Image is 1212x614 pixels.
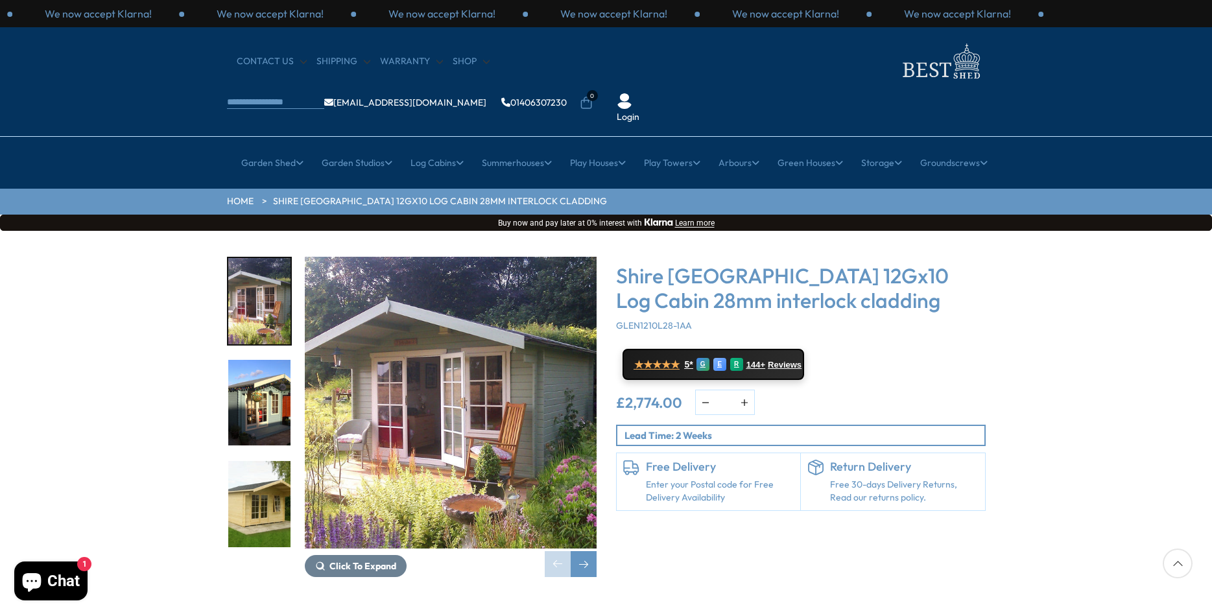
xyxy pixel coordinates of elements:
div: 3 / 3 [872,6,1043,21]
div: 2 / 12 [227,359,292,447]
img: User Icon [617,93,632,109]
a: HOME [227,195,254,208]
a: [EMAIL_ADDRESS][DOMAIN_NAME] [324,98,486,107]
img: Glenmore_fc20f3dc-a66e-42e0-b921-d565d922eb1f_200x200.jpg [228,258,291,344]
a: ★★★★★ 5* G E R 144+ Reviews [623,349,804,380]
span: Reviews [768,360,802,370]
a: Log Cabins [410,147,464,179]
h6: Free Delivery [646,460,794,474]
h3: Shire [GEOGRAPHIC_DATA] 12Gx10 Log Cabin 28mm interlock cladding [616,263,986,313]
p: Free 30-days Delivery Returns, Read our returns policy. [830,478,979,504]
a: Login [617,111,639,124]
ins: £2,774.00 [616,396,682,410]
div: 2 / 3 [184,6,356,21]
a: 01406307230 [501,98,567,107]
a: Arbours [719,147,759,179]
div: G [696,358,709,371]
a: Play Houses [570,147,626,179]
h6: Return Delivery [830,460,979,474]
p: We now accept Klarna! [560,6,667,21]
a: Warranty [380,55,443,68]
div: 1 / 12 [305,257,597,577]
p: We now accept Klarna! [904,6,1011,21]
a: Enter your Postal code for Free Delivery Availability [646,478,794,504]
img: glenmore3_b32e203a-fdf6-4732-8bf5-85fc98c0b145_200x200.jpg [228,360,291,446]
p: Lead Time: 2 Weeks [624,429,984,442]
a: Green Houses [778,147,843,179]
p: We now accept Klarna! [732,6,839,21]
a: Shipping [316,55,370,68]
div: 1 / 3 [528,6,700,21]
img: glenmore2_a1a8a21f-1b40-4f1a-b410-ebfd08cd90d6_200x200.jpg [228,461,291,547]
a: Shire [GEOGRAPHIC_DATA] 12Gx10 Log Cabin 28mm interlock cladding [273,195,607,208]
a: Storage [861,147,902,179]
p: We now accept Klarna! [388,6,495,21]
img: logo [895,40,986,82]
a: Groundscrews [920,147,988,179]
div: 3 / 12 [227,460,292,549]
div: E [713,358,726,371]
p: We now accept Klarna! [45,6,152,21]
div: 2 / 3 [700,6,872,21]
a: Shop [453,55,490,68]
a: 0 [580,97,593,110]
span: 0 [587,90,598,101]
a: Garden Shed [241,147,303,179]
div: 3 / 3 [356,6,528,21]
div: R [730,358,743,371]
span: ★★★★★ [634,359,680,371]
a: Summerhouses [482,147,552,179]
img: Shire Glenmore 12Gx10 Log Cabin 28mm interlock cladding - Best Shed [305,257,597,549]
div: Next slide [571,551,597,577]
inbox-online-store-chat: Shopify online store chat [10,561,91,604]
div: Previous slide [545,551,571,577]
a: Garden Studios [322,147,392,179]
span: Click To Expand [329,560,396,572]
a: CONTACT US [237,55,307,68]
button: Click To Expand [305,555,407,577]
a: Play Towers [644,147,700,179]
div: 1 / 3 [12,6,184,21]
span: GLEN1210L28-1AA [616,320,692,331]
div: 1 / 12 [227,257,292,346]
span: 144+ [746,360,765,370]
p: We now accept Klarna! [217,6,324,21]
